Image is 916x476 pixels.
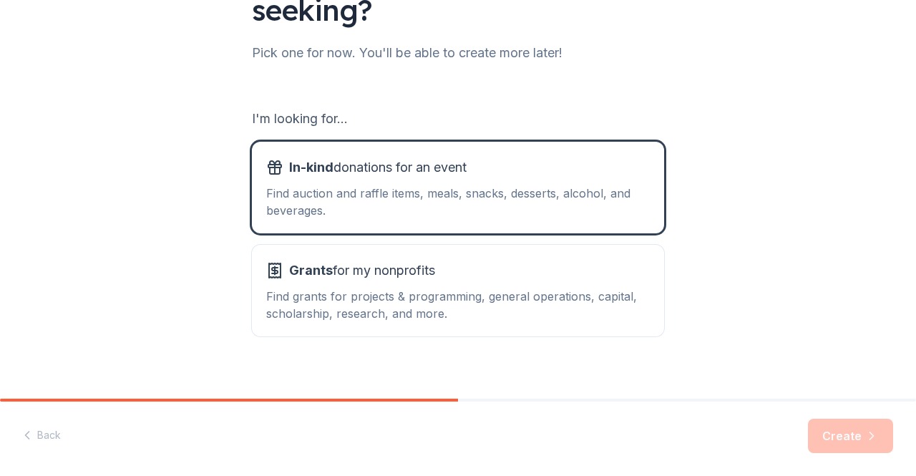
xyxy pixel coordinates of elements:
[252,107,664,130] div: I'm looking for...
[289,263,333,278] span: Grants
[266,288,650,322] div: Find grants for projects & programming, general operations, capital, scholarship, research, and m...
[289,156,467,179] span: donations for an event
[266,185,650,219] div: Find auction and raffle items, meals, snacks, desserts, alcohol, and beverages.
[252,42,664,64] div: Pick one for now. You'll be able to create more later!
[252,142,664,233] button: In-kinddonations for an eventFind auction and raffle items, meals, snacks, desserts, alcohol, and...
[289,259,435,282] span: for my nonprofits
[289,160,333,175] span: In-kind
[252,245,664,336] button: Grantsfor my nonprofitsFind grants for projects & programming, general operations, capital, schol...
